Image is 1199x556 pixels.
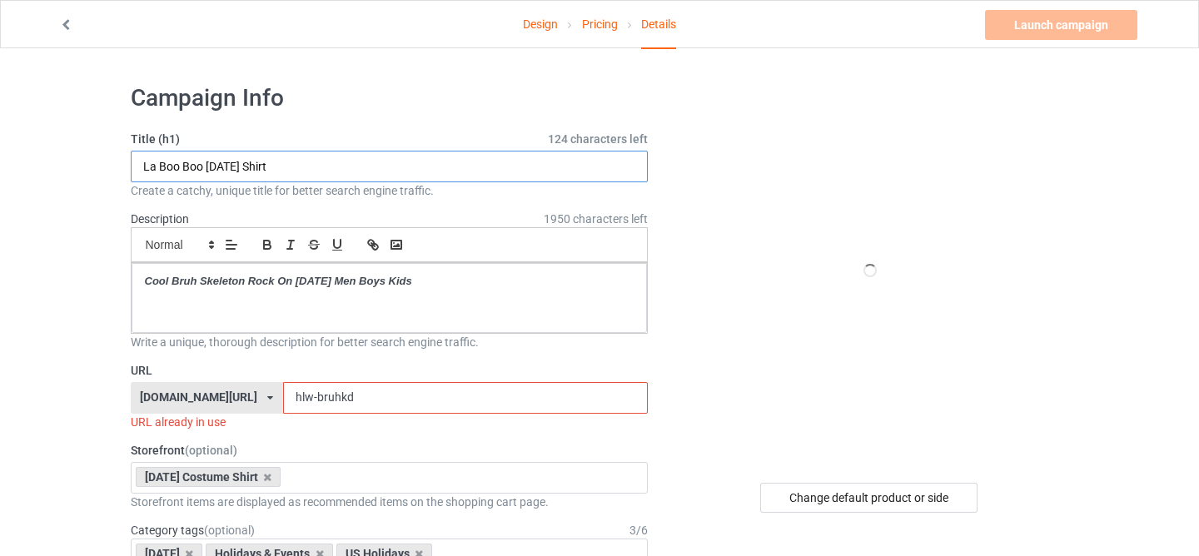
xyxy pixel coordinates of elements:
div: Storefront items are displayed as recommended items on the shopping cart page. [131,494,649,510]
span: 124 characters left [548,131,648,147]
label: Storefront [131,442,649,459]
h1: Campaign Info [131,83,649,113]
a: Design [523,1,558,47]
label: Title (h1) [131,131,649,147]
div: [DATE] Costume Shirt [136,467,281,487]
em: Cool Bruh Skeleton Rock On [DATE] Men Boys Kids [145,275,412,287]
div: URL already in use [131,414,649,430]
div: Change default product or side [760,483,978,513]
div: Create a catchy, unique title for better search engine traffic. [131,182,649,199]
label: URL [131,362,649,379]
label: Category tags [131,522,255,539]
span: (optional) [185,444,237,457]
div: [DOMAIN_NAME][URL] [140,391,257,403]
span: 1950 characters left [544,211,648,227]
span: (optional) [204,524,255,537]
div: 3 / 6 [629,522,648,539]
div: Write a unique, thorough description for better search engine traffic. [131,334,649,350]
a: Pricing [582,1,618,47]
div: Details [641,1,676,49]
label: Description [131,212,189,226]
